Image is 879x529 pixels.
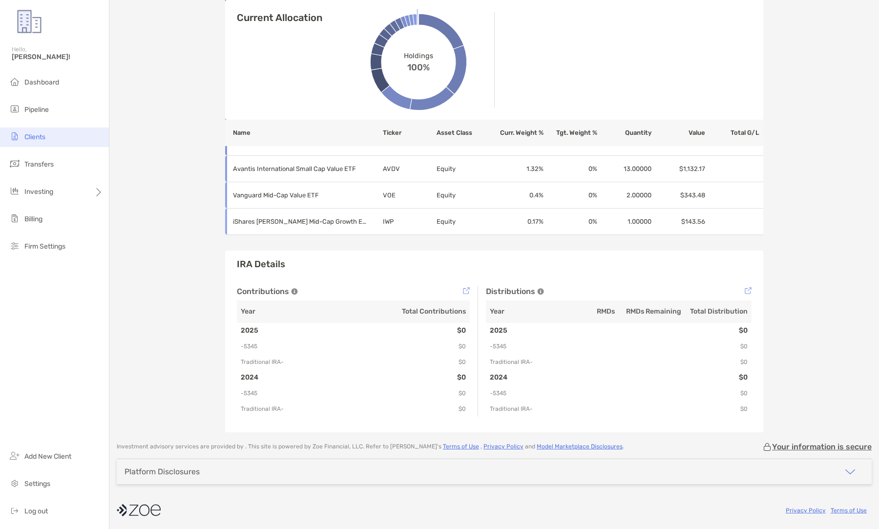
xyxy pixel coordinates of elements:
[233,189,370,201] p: Vanguard Mid-Cap Value ETF
[24,106,49,114] span: Pipeline
[490,120,544,146] th: Curr. Weight %
[598,182,651,209] td: 2.00000
[382,182,436,209] td: VOE
[544,209,598,235] td: 0 %
[117,443,624,450] p: Investment advisory services are provided by . This site is powered by Zoe Financial, LLC. Refer ...
[652,156,706,182] td: $1,132.17
[24,480,50,488] span: Settings
[9,477,21,489] img: settings icon
[9,158,21,169] img: transfers icon
[24,242,65,251] span: Firm Settings
[544,120,598,146] th: Tgt. Weight %
[24,452,71,461] span: Add New Client
[537,443,623,450] a: Model Marketplace Disclosures
[237,339,354,354] td: - 5345
[483,443,523,450] a: Privacy Policy
[685,354,752,370] td: $0
[652,182,706,209] td: $343.48
[786,507,826,514] a: Privacy Policy
[24,215,42,223] span: Billing
[354,370,470,385] td: $0
[9,185,21,197] img: investing icon
[9,103,21,115] img: pipeline icon
[24,160,54,169] span: Transfers
[436,182,490,209] td: Equity
[382,156,436,182] td: AVDV
[9,212,21,224] img: billing icon
[407,60,430,73] span: 100%
[237,401,354,417] td: Traditional IRA -
[486,323,552,339] td: 2025
[685,385,752,401] td: $0
[486,286,752,297] div: Distributions
[237,258,752,270] h3: IRA Details
[9,130,21,142] img: clients icon
[486,401,552,417] td: Traditional IRA -
[233,215,370,228] p: iShares Russell Mid-Cap Growth ETF
[125,467,200,476] div: Platform Disclosures
[436,209,490,235] td: Equity
[24,507,48,515] span: Log out
[436,156,490,182] td: Equity
[237,300,354,323] th: Year
[354,385,470,401] td: $0
[436,120,490,146] th: Asset Class
[619,300,685,323] th: RMDs Remaining
[9,505,21,516] img: logout icon
[9,240,21,252] img: firm-settings icon
[225,120,382,146] th: Name
[404,51,433,60] span: Holdings
[598,156,651,182] td: 13.00000
[490,182,544,209] td: 0.4 %
[486,370,552,385] td: 2024
[844,466,856,478] img: icon arrow
[237,385,354,401] td: - 5345
[463,287,470,294] img: Tooltip
[685,401,752,417] td: $0
[382,209,436,235] td: IWP
[354,300,470,323] th: Total Contributions
[544,156,598,182] td: 0 %
[772,442,872,451] p: Your information is secure
[685,323,752,339] td: $0
[354,354,470,370] td: $0
[12,53,103,61] span: [PERSON_NAME]!
[486,354,552,370] td: Traditional IRA -
[117,499,161,521] img: company logo
[490,156,544,182] td: 1.32 %
[831,507,867,514] a: Terms of Use
[652,209,706,235] td: $143.56
[354,339,470,354] td: $0
[291,288,298,295] img: Tooltip
[486,300,552,323] th: Year
[685,300,752,323] th: Total Distribution
[706,120,763,146] th: Total G/L
[237,286,470,297] div: Contributions
[382,120,436,146] th: Ticker
[237,12,322,23] h4: Current Allocation
[24,133,45,141] span: Clients
[443,443,479,450] a: Terms of Use
[233,163,370,175] p: Avantis International Small Cap Value ETF
[745,287,752,294] img: Tooltip
[537,288,544,295] img: Tooltip
[24,78,59,86] span: Dashboard
[354,401,470,417] td: $0
[598,120,651,146] th: Quantity
[486,385,552,401] td: - 5345
[544,182,598,209] td: 0 %
[24,188,53,196] span: Investing
[12,4,47,39] img: Zoe Logo
[237,354,354,370] td: Traditional IRA -
[652,120,706,146] th: Value
[486,339,552,354] td: - 5345
[354,323,470,339] td: $0
[685,370,752,385] td: $0
[552,300,619,323] th: RMDs
[9,76,21,87] img: dashboard icon
[237,370,354,385] td: 2024
[598,209,651,235] td: 1.00000
[490,209,544,235] td: 0.17 %
[9,450,21,462] img: add_new_client icon
[237,323,354,339] td: 2025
